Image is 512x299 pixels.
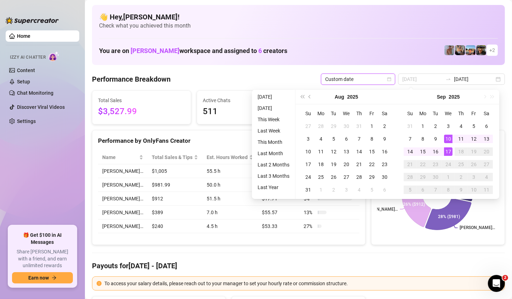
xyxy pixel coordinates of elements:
[104,280,500,287] div: To access your salary details, please reach out to your manager to set your hourly rate or commis...
[317,160,325,169] div: 18
[342,160,351,169] div: 20
[444,45,454,55] img: Joey
[327,183,340,196] td: 2025-09-02
[380,135,389,143] div: 9
[455,171,467,183] td: 2025-10-02
[429,183,442,196] td: 2025-10-07
[355,160,363,169] div: 21
[255,93,292,101] li: [DATE]
[302,133,315,145] td: 2025-08-03
[368,147,376,156] div: 15
[99,22,498,30] span: Check what you achieved this month
[98,192,148,206] td: [PERSON_NAME]…
[482,160,491,169] div: 27
[340,145,353,158] td: 2025-08-13
[329,160,338,169] div: 19
[482,186,491,194] div: 11
[455,145,467,158] td: 2025-09-18
[315,133,327,145] td: 2025-08-04
[431,173,440,181] div: 30
[368,173,376,181] div: 29
[362,207,398,212] text: [PERSON_NAME]…
[255,115,292,124] li: This Week
[470,160,478,169] div: 26
[304,160,312,169] div: 17
[255,172,292,180] li: Last 3 Months
[317,147,325,156] div: 11
[304,122,312,130] div: 27
[406,160,414,169] div: 21
[329,135,338,143] div: 5
[449,90,460,104] button: Choose a year
[466,45,476,55] img: Zach
[202,178,258,192] td: 50.0 h
[460,225,495,230] text: [PERSON_NAME]…
[258,192,299,206] td: $17.71
[98,164,148,178] td: [PERSON_NAME]…
[442,183,455,196] td: 2025-10-08
[148,219,202,233] td: $240
[419,173,427,181] div: 29
[302,183,315,196] td: 2025-08-31
[378,145,391,158] td: 2025-08-16
[98,136,359,146] div: Performance by OnlyFans Creator
[258,219,299,233] td: $53.33
[416,183,429,196] td: 2025-10-06
[255,160,292,169] li: Last 2 Months
[467,133,480,145] td: 2025-09-12
[378,120,391,133] td: 2025-08-02
[416,107,429,120] th: Mo
[329,186,338,194] div: 2
[470,122,478,130] div: 5
[442,171,455,183] td: 2025-10-01
[482,135,491,143] div: 13
[489,46,495,54] span: + 2
[378,158,391,171] td: 2025-08-23
[482,147,491,156] div: 20
[470,147,478,156] div: 19
[298,90,306,104] button: Last year (Control + left)
[148,206,202,219] td: $389
[340,120,353,133] td: 2025-07-30
[315,171,327,183] td: 2025-08-25
[12,248,73,269] span: Share [PERSON_NAME] with a friend, and earn unlimited rewards
[353,133,366,145] td: 2025-08-07
[355,122,363,130] div: 31
[10,54,46,61] span: Izzy AI Chatter
[480,171,493,183] td: 2025-10-04
[327,133,340,145] td: 2025-08-05
[378,171,391,183] td: 2025-08-30
[429,158,442,171] td: 2025-09-23
[340,158,353,171] td: 2025-08-20
[304,222,315,230] span: 27 %
[380,173,389,181] div: 30
[353,183,366,196] td: 2025-09-04
[202,206,258,219] td: 7.0 h
[416,120,429,133] td: 2025-09-01
[488,275,505,292] iframe: Intercom live chat
[442,107,455,120] th: We
[419,122,427,130] div: 1
[444,186,453,194] div: 8
[380,186,389,194] div: 6
[304,173,312,181] div: 24
[98,178,148,192] td: [PERSON_NAME]…
[353,158,366,171] td: 2025-08-21
[304,147,312,156] div: 10
[315,145,327,158] td: 2025-08-11
[480,107,493,120] th: Sa
[327,120,340,133] td: 2025-07-29
[457,160,465,169] div: 25
[445,76,451,82] span: swap-right
[406,147,414,156] div: 14
[467,171,480,183] td: 2025-10-03
[404,171,416,183] td: 2025-09-28
[92,74,171,84] h4: Performance Breakdown
[329,173,338,181] div: 26
[419,186,427,194] div: 6
[457,147,465,156] div: 18
[476,45,486,55] img: Nathan
[404,107,416,120] th: Su
[28,275,49,281] span: Earn now
[131,47,179,54] span: [PERSON_NAME]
